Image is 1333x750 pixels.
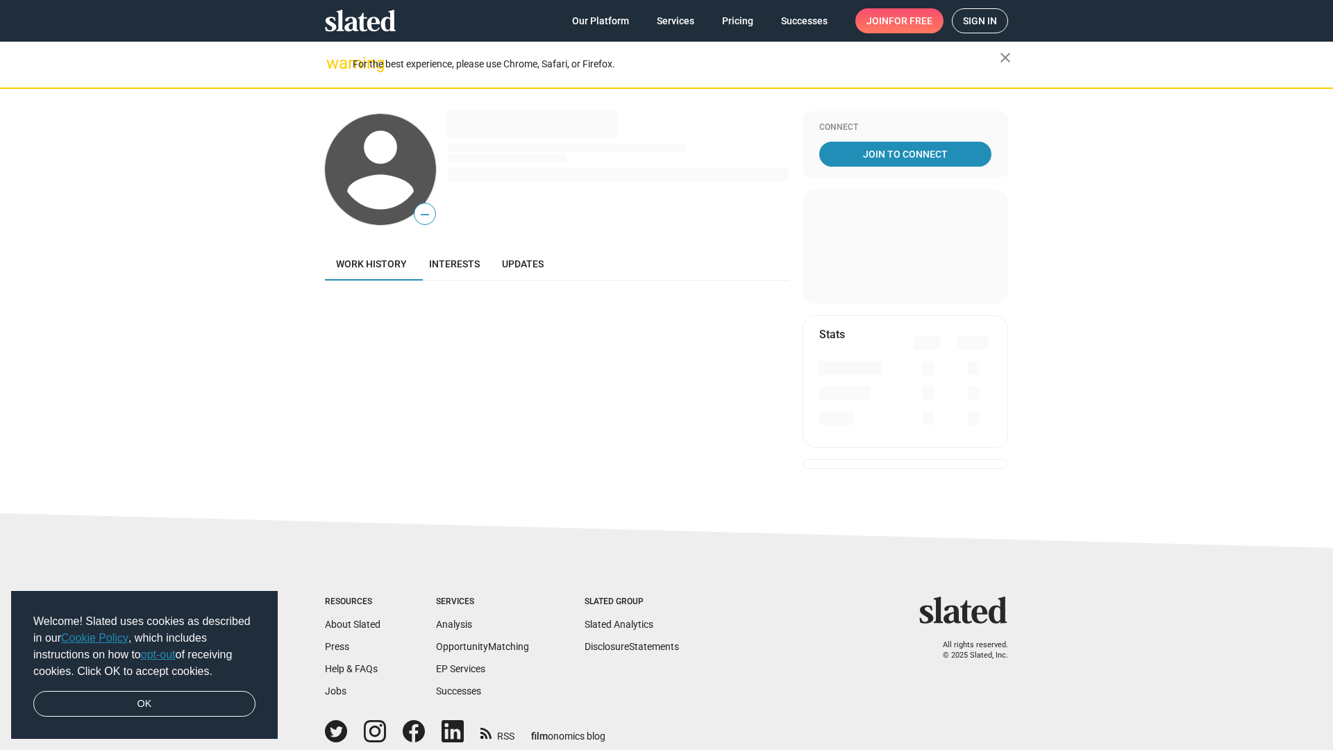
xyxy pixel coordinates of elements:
[928,640,1008,660] p: All rights reserved. © 2025 Slated, Inc.
[657,8,694,33] span: Services
[61,632,128,644] a: Cookie Policy
[855,8,944,33] a: Joinfor free
[480,722,514,743] a: RSS
[33,691,255,717] a: dismiss cookie message
[889,8,932,33] span: for free
[711,8,764,33] a: Pricing
[325,641,349,652] a: Press
[722,8,753,33] span: Pricing
[819,327,845,342] mat-card-title: Stats
[325,247,418,281] a: Work history
[33,613,255,680] span: Welcome! Slated uses cookies as described in our , which includes instructions on how to of recei...
[325,597,380,608] div: Resources
[531,731,548,742] span: film
[997,49,1014,66] mat-icon: close
[325,663,378,674] a: Help & FAQs
[436,685,481,697] a: Successes
[866,8,932,33] span: Join
[491,247,555,281] a: Updates
[353,55,1000,74] div: For the best experience, please use Chrome, Safari, or Firefox.
[781,8,828,33] span: Successes
[585,597,679,608] div: Slated Group
[436,663,485,674] a: EP Services
[585,619,653,630] a: Slated Analytics
[436,641,529,652] a: OpportunityMatching
[819,142,991,167] a: Join To Connect
[436,597,529,608] div: Services
[646,8,705,33] a: Services
[436,619,472,630] a: Analysis
[429,258,480,269] span: Interests
[326,55,343,72] mat-icon: warning
[325,619,380,630] a: About Slated
[502,258,544,269] span: Updates
[561,8,640,33] a: Our Platform
[11,591,278,740] div: cookieconsent
[572,8,629,33] span: Our Platform
[952,8,1008,33] a: Sign in
[585,641,679,652] a: DisclosureStatements
[963,9,997,33] span: Sign in
[819,122,991,133] div: Connect
[325,685,346,697] a: Jobs
[822,142,989,167] span: Join To Connect
[336,258,407,269] span: Work history
[531,719,605,743] a: filmonomics blog
[141,649,176,660] a: opt-out
[418,247,491,281] a: Interests
[770,8,839,33] a: Successes
[414,206,435,224] span: —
